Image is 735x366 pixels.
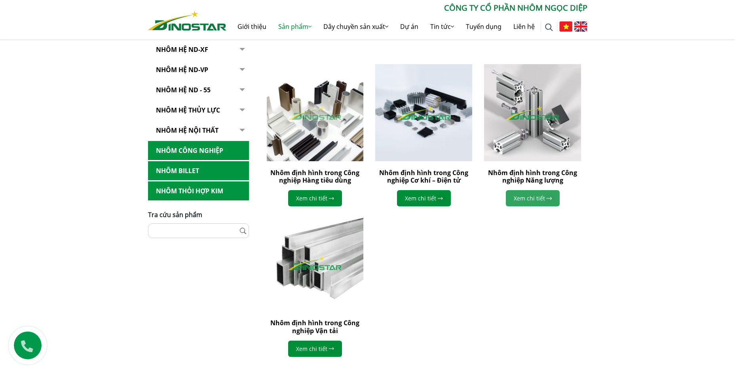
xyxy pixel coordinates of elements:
a: Nhôm Hệ ND-XF [148,40,249,59]
img: Tiếng Việt [559,21,572,32]
a: Nhôm định hình trong Công nghiệp Hàng tiêu dùng [270,168,359,185]
a: Sản phẩm [272,14,317,39]
a: Giới thiệu [232,14,272,39]
a: Dự án [394,14,424,39]
a: NHÔM HỆ ND - 55 [148,80,249,100]
a: Liên hệ [507,14,541,39]
a: Nhôm hệ nội thất [148,121,249,140]
a: Xem chi tiết [506,190,560,206]
a: Nhôm định hình trong Công nghiệp Năng lượng [488,168,577,185]
a: Dây chuyền sản xuất [317,14,394,39]
a: Nhôm Công nghiệp [148,141,249,160]
a: Nhôm Billet [148,161,249,181]
a: Nhôm định hình trong Công nghiệp Vận tải [270,318,359,335]
a: Xem chi tiết [288,341,342,357]
img: Nhôm Dinostar [148,11,226,30]
img: Nhôm định hình trong Công nghiệp Năng lượng [484,64,581,161]
img: Nhôm định hình trong Công nghiệp Vận tải [267,214,364,311]
a: Nhôm hệ thủy lực [148,101,249,120]
a: Nhôm Hệ ND-VP [148,60,249,80]
img: Nhôm định hình trong Công nghiệp Hàng tiêu dùng [267,64,364,161]
p: CÔNG TY CỔ PHẦN NHÔM NGỌC DIỆP [226,2,587,14]
a: Xem chi tiết [288,190,342,206]
a: Tin tức [424,14,460,39]
img: search [545,23,553,31]
img: Nhôm định hình trong Công nghiệp Cơ khí – Điện tử [375,64,472,161]
a: Xem chi tiết [397,190,451,206]
span: Tra cứu sản phẩm [148,210,202,219]
a: Tuyển dụng [460,14,507,39]
a: Nhôm định hình trong Công nghiệp Cơ khí – Điện tử [379,168,468,185]
img: English [574,21,587,32]
a: Nhôm Thỏi hợp kim [148,181,249,201]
